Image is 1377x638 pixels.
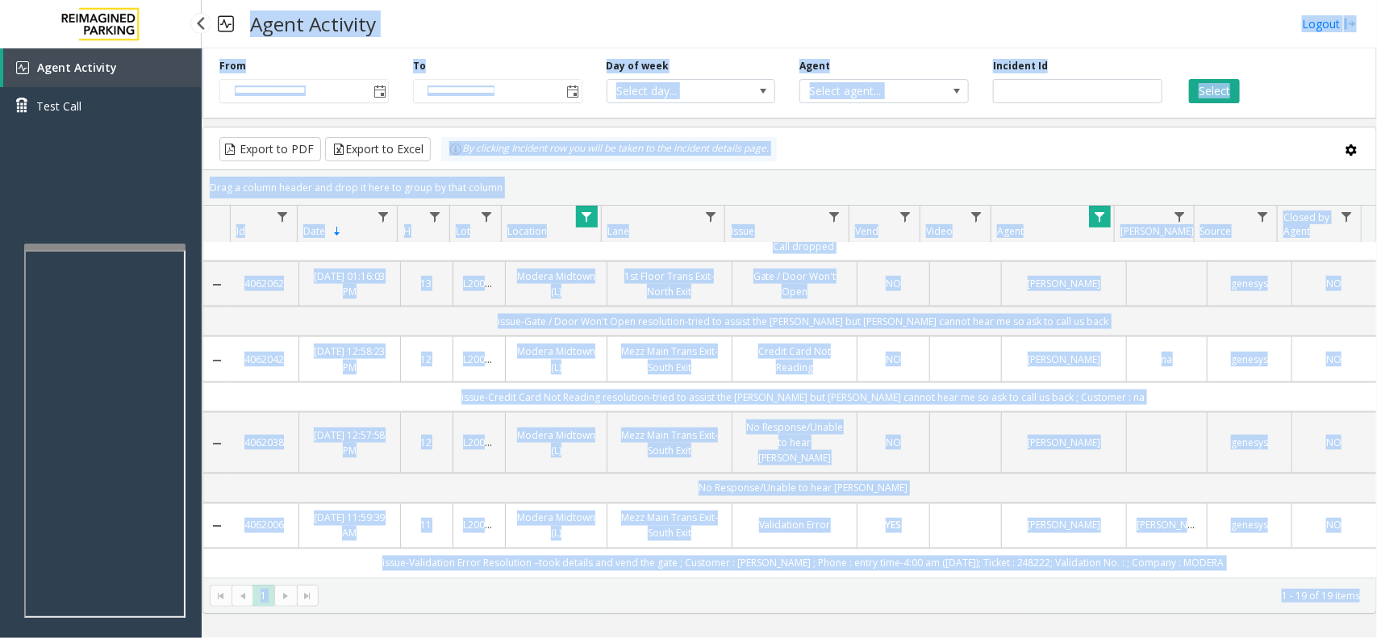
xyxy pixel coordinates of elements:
a: H Filter Menu [424,206,445,227]
a: Video Filter Menu [966,206,987,227]
a: Collapse Details [203,354,231,367]
a: NO [1302,518,1367,533]
span: Page 1 [252,585,274,607]
a: 11 [411,518,443,533]
a: NO [1302,352,1367,367]
a: Modera Midtown (L) [515,269,597,299]
a: Lane Filter Menu [699,206,721,227]
td: Call dropped [231,231,1376,261]
a: L20000500 [463,518,495,533]
a: genesys [1217,435,1282,450]
button: Select [1189,79,1240,103]
a: 4062042 [240,352,289,367]
a: Validation Error [742,518,847,533]
a: Modera Midtown (L) [515,511,597,541]
span: Test Call [36,98,81,115]
span: Vend [855,224,878,238]
a: Modera Midtown (L) [515,427,597,458]
span: NO [886,277,901,290]
span: YES [886,519,902,532]
a: L20000500 [463,352,495,367]
img: pageIcon [218,4,234,44]
a: genesys [1217,352,1282,367]
a: 4062062 [240,276,289,291]
a: L20000500 [463,276,495,291]
a: YES [867,518,919,533]
h3: Agent Activity [242,4,384,44]
a: Gate / Door Won't Open [742,269,847,299]
a: [DATE] 01:16:03 PM [309,269,390,299]
a: 4062038 [240,435,289,450]
a: [DATE] 11:59:39 AM [309,511,390,541]
a: Mezz Main Trans Exit- South Exit [617,427,722,458]
a: Logout [1302,15,1357,32]
label: Agent [799,59,830,73]
span: Select agent... [800,80,934,102]
span: Date [303,224,325,238]
span: NO [1326,277,1342,290]
a: Collapse Details [203,437,231,450]
a: Agent Filter Menu [1089,206,1111,227]
div: Drag a column header and drop it here to group by that column [203,173,1376,202]
div: By clicking Incident row you will be taken to the incident details page. [441,137,777,161]
span: Issue [732,224,755,238]
a: Date Filter Menu [372,206,394,227]
span: Select day... [607,80,741,102]
a: genesys [1217,276,1282,291]
a: [PERSON_NAME] [1012,435,1116,450]
label: Incident Id [993,59,1048,73]
span: Agent [997,224,1024,238]
a: [DATE] 12:57:58 PM [309,427,390,458]
a: Collapse Details [203,520,231,533]
a: Source Filter Menu [1252,206,1274,227]
span: [PERSON_NAME] [1120,224,1194,238]
span: Toggle popup [370,80,388,102]
a: Vend Filter Menu [895,206,916,227]
td: issue-Gate / Door Won't Open resolution-tried to assist the [PERSON_NAME] but [PERSON_NAME] canno... [231,306,1376,336]
a: na [1137,352,1197,367]
a: NO [867,276,919,291]
a: L20000500 [463,435,495,450]
img: infoIcon.svg [449,143,462,156]
button: Export to PDF [219,137,321,161]
a: Credit Card Not Reading [742,344,847,374]
button: Export to Excel [325,137,431,161]
a: NO [1302,276,1367,291]
label: From [219,59,246,73]
a: 12 [411,435,443,450]
a: [PERSON_NAME] [1012,352,1116,367]
a: Location Filter Menu [576,206,598,227]
a: Collapse Details [203,278,231,291]
a: [PERSON_NAME] [1137,518,1197,533]
span: Id [236,224,245,238]
span: NO [1326,519,1342,532]
a: [PERSON_NAME] [1012,518,1116,533]
img: logout [1344,15,1357,32]
span: Closed by Agent [1283,211,1329,238]
div: Data table [203,206,1376,578]
a: 12 [411,352,443,367]
a: 13 [411,276,443,291]
span: NO [1326,436,1342,449]
span: Video [926,224,953,238]
a: Closed by Agent Filter Menu [1336,206,1358,227]
a: Agent Activity [3,48,202,87]
a: Modera Midtown (L) [515,344,597,374]
td: No Response/Unable to hear [PERSON_NAME] [231,473,1376,503]
a: Mezz Main Trans Exit- South Exit [617,344,722,374]
td: issue-Validation Error Resolution –took details and vend the gate ; Customer : [PERSON_NAME] ; Ph... [231,548,1376,578]
label: Day of week [607,59,670,73]
a: genesys [1217,518,1282,533]
a: No Response/Unable to hear [PERSON_NAME] [742,419,847,466]
a: 1st Floor Trans Exit- North Exit [617,269,722,299]
a: [DATE] 12:58:23 PM [309,344,390,374]
span: Toggle popup [564,80,582,102]
a: Lot Filter Menu [476,206,498,227]
a: NO [867,352,919,367]
kendo-pager-info: 1 - 19 of 19 items [328,589,1360,603]
a: [PERSON_NAME] [1012,276,1116,291]
span: NO [886,436,901,449]
label: To [413,59,426,73]
img: 'icon' [16,61,29,74]
a: NO [867,435,919,450]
